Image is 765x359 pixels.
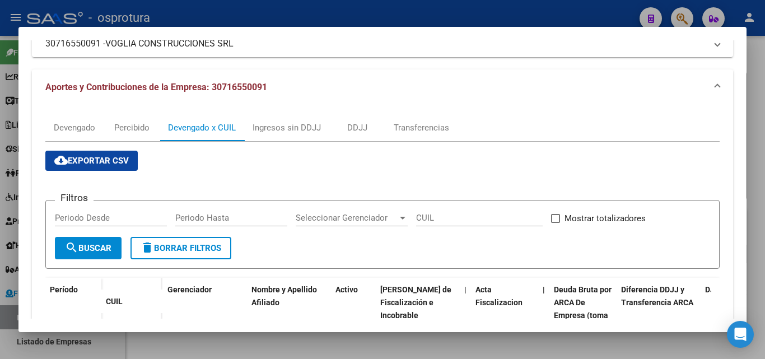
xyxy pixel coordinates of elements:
mat-expansion-panel-header: Aportes y Contribuciones de la Empresa: 30716550091 [32,69,733,105]
datatable-header-cell: | [538,278,549,353]
span: Deuda Bruta por ARCA De Empresa (toma en cuenta todos los afiliados) [554,285,612,345]
div: Ingresos sin DDJJ [253,122,321,134]
div: Devengado x CUIL [168,122,236,134]
datatable-header-cell: CUIL [101,290,163,314]
mat-icon: delete [141,241,154,254]
button: Exportar CSV [45,151,138,171]
div: DDJJ [347,122,367,134]
datatable-header-cell: Diferencia DDJJ y Transferencia ARCA [617,278,701,353]
span: Aportes y Contribuciones de la Empresa: 30716550091 [45,82,267,92]
span: | [543,285,545,294]
datatable-header-cell: Deuda Bruta Neto de Fiscalización e Incobrable [376,278,460,353]
span: Nombre y Apellido Afiliado [251,285,317,307]
span: DJ Total [705,285,735,294]
h3: Filtros [55,192,94,204]
span: [PERSON_NAME] de Fiscalización e Incobrable [380,285,451,320]
span: Activo [335,285,358,294]
datatable-header-cell: Nombre y Apellido Afiliado [247,278,331,353]
span: Gerenciador [167,285,212,294]
div: Percibido [114,122,150,134]
button: Buscar [55,237,122,259]
div: Transferencias [394,122,449,134]
mat-expansion-panel-header: 30716550091 -VOGLIA CONSTRUCCIONES SRL [32,30,733,57]
div: Devengado [54,122,95,134]
datatable-header-cell: Activo [331,278,376,353]
span: Exportar CSV [54,156,129,166]
mat-icon: search [65,241,78,254]
span: Acta Fiscalizacion [475,285,523,307]
datatable-header-cell: Deuda Bruta por ARCA De Empresa (toma en cuenta todos los afiliados) [549,278,617,353]
span: CUIL [106,297,123,306]
span: VOGLIA CONSTRUCCIONES SRL [105,37,234,50]
div: Open Intercom Messenger [727,321,754,348]
datatable-header-cell: Período [45,278,101,325]
span: | [464,285,467,294]
datatable-header-cell: Gerenciador [163,278,247,353]
span: Buscar [65,243,111,253]
datatable-header-cell: | [460,278,471,353]
span: Seleccionar Gerenciador [296,213,398,223]
mat-icon: cloud_download [54,153,68,167]
span: Período [50,285,78,294]
span: Borrar Filtros [141,243,221,253]
span: Diferencia DDJJ y Transferencia ARCA [621,285,693,307]
mat-panel-title: 30716550091 - [45,37,706,50]
button: Borrar Filtros [130,237,231,259]
datatable-header-cell: Acta Fiscalizacion [471,278,538,353]
span: Mostrar totalizadores [565,212,646,225]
